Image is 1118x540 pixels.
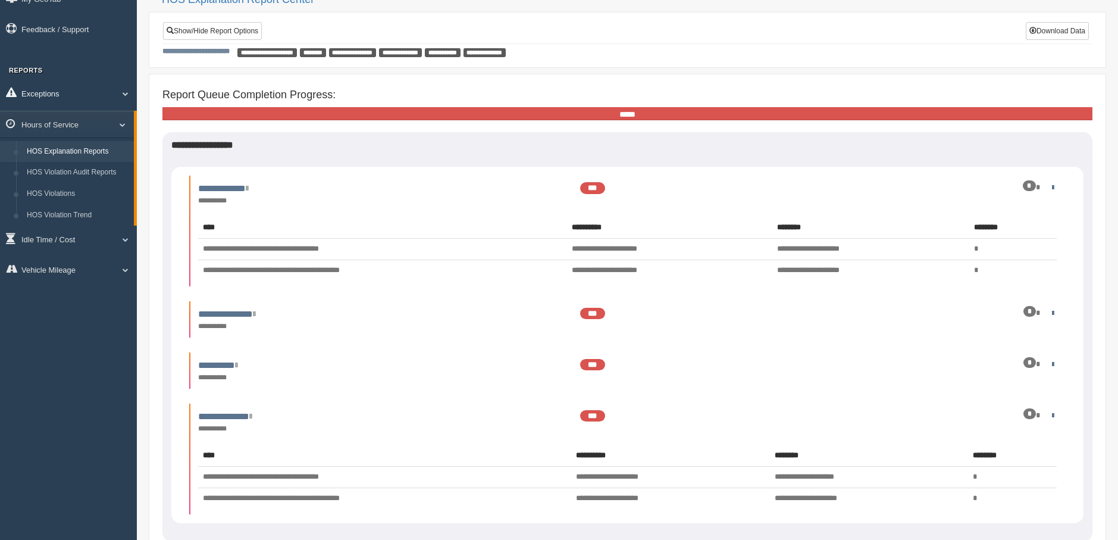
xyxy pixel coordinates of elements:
[1026,22,1089,40] button: Download Data
[163,22,262,40] a: Show/Hide Report Options
[162,89,1092,101] h4: Report Queue Completion Progress:
[21,162,134,183] a: HOS Violation Audit Reports
[21,205,134,226] a: HOS Violation Trend
[189,352,1066,389] li: Expand
[189,301,1066,338] li: Expand
[21,183,134,205] a: HOS Violations
[21,141,134,163] a: HOS Explanation Reports
[189,176,1066,286] li: Expand
[189,404,1066,514] li: Expand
